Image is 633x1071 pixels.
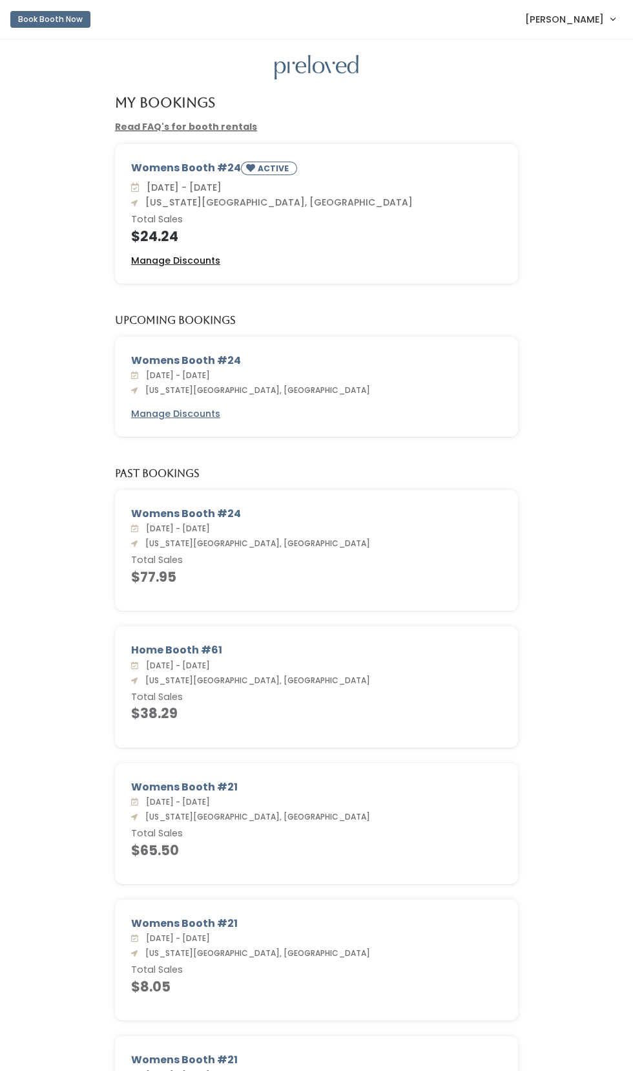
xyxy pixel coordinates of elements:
[141,523,210,534] span: [DATE] - [DATE]
[141,660,210,671] span: [DATE] - [DATE]
[141,181,222,194] span: [DATE] - [DATE]
[131,254,220,268] a: Manage Discounts
[275,55,358,80] img: preloved logo
[140,385,370,396] span: [US_STATE][GEOGRAPHIC_DATA], [GEOGRAPHIC_DATA]
[131,160,502,180] div: Womens Booth #24
[131,353,502,368] div: Womens Booth #24
[10,5,90,34] a: Book Booth Now
[131,254,220,267] u: Manage Discounts
[141,796,210,807] span: [DATE] - [DATE]
[141,370,210,381] span: [DATE] - [DATE]
[140,196,413,209] span: [US_STATE][GEOGRAPHIC_DATA], [GEOGRAPHIC_DATA]
[140,948,370,959] span: [US_STATE][GEOGRAPHIC_DATA], [GEOGRAPHIC_DATA]
[131,506,502,522] div: Womens Booth #24
[131,407,220,420] u: Manage Discounts
[10,11,90,28] button: Book Booth Now
[131,215,502,225] h6: Total Sales
[140,675,370,686] span: [US_STATE][GEOGRAPHIC_DATA], [GEOGRAPHIC_DATA]
[131,843,502,858] h4: $65.50
[115,468,200,480] h5: Past Bookings
[131,1052,502,1068] div: Womens Booth #21
[131,965,502,975] h6: Total Sales
[115,95,215,110] h4: My Bookings
[131,916,502,931] div: Womens Booth #21
[141,933,210,944] span: [DATE] - [DATE]
[131,706,502,721] h4: $38.29
[131,407,220,421] a: Manage Discounts
[131,979,502,994] h4: $8.05
[131,569,502,584] h4: $77.95
[115,120,257,133] a: Read FAQ's for booth rentals
[512,5,628,33] a: [PERSON_NAME]
[131,692,502,703] h6: Total Sales
[140,538,370,549] span: [US_STATE][GEOGRAPHIC_DATA], [GEOGRAPHIC_DATA]
[131,229,502,244] h4: $24.24
[131,829,502,839] h6: Total Sales
[131,642,502,658] div: Home Booth #61
[115,315,236,326] h5: Upcoming Bookings
[131,555,502,566] h6: Total Sales
[140,811,370,822] span: [US_STATE][GEOGRAPHIC_DATA], [GEOGRAPHIC_DATA]
[258,163,291,174] small: ACTIVE
[525,12,604,27] span: [PERSON_NAME]
[131,779,502,795] div: Womens Booth #21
